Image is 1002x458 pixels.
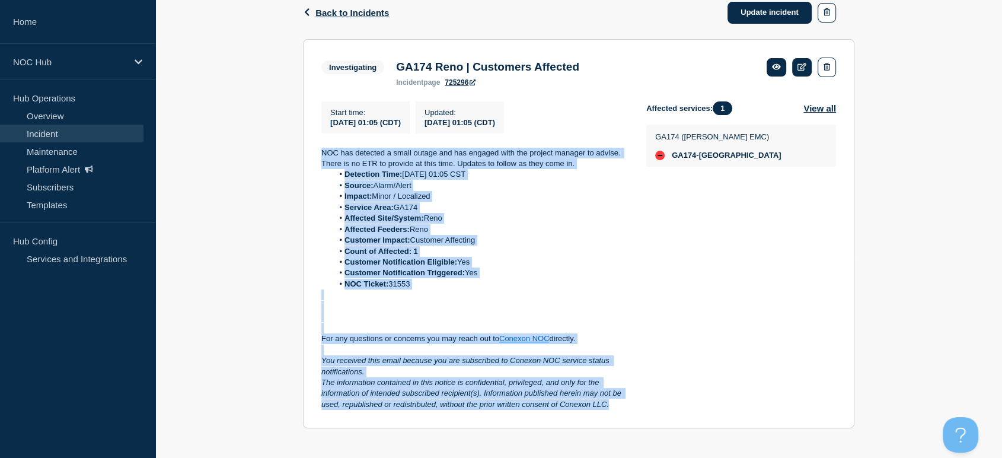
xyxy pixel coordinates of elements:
[13,57,127,67] p: NOC Hub
[499,334,550,343] a: Conexon NOC
[655,132,781,141] p: GA174 ([PERSON_NAME] EMC)
[333,224,628,235] li: Reno
[321,61,384,74] span: Investigating
[333,268,628,278] li: Yes
[803,101,836,115] button: View all
[344,214,424,222] strong: Affected Site/System:
[344,170,402,179] strong: Detection Time:
[333,213,628,224] li: Reno
[330,108,401,117] p: Start time :
[344,257,457,266] strong: Customer Notification Eligible:
[344,225,410,234] strong: Affected Feeders:
[321,333,627,344] p: For any questions or concerns you may reach out to directly.
[321,148,627,170] p: NOC has detected a small outage and has engaged with the project manager to advise. There is no E...
[672,151,781,160] span: GA174-[GEOGRAPHIC_DATA]
[344,203,394,212] strong: Service Area:
[333,235,628,246] li: Customer Affecting
[727,2,812,24] a: Update incident
[333,180,628,191] li: Alarm/Alert
[943,417,978,453] iframe: Help Scout Beacon - Open
[344,181,373,190] strong: Source:
[344,192,372,201] strong: Impact:
[333,191,628,202] li: Minor / Localized
[333,279,628,290] li: 31553
[344,268,465,277] strong: Customer Notification Triggered:
[396,78,440,87] p: page
[344,279,388,288] strong: NOC Ticket:
[396,61,579,74] h3: GA174 Reno | Customers Affected
[333,202,628,213] li: GA174
[655,151,665,160] div: down
[344,236,410,244] strong: Customer Impact:
[344,247,418,256] strong: Count of Affected: 1
[713,101,732,115] span: 1
[646,101,738,115] span: Affected services:
[333,169,628,180] li: [DATE] 01:05 CST
[333,257,628,268] li: Yes
[396,78,423,87] span: incident
[330,118,401,127] span: [DATE] 01:05 (CDT)
[445,78,476,87] a: 725296
[425,108,495,117] p: Updated :
[425,117,495,127] div: [DATE] 01:05 (CDT)
[321,356,611,376] em: You received this email because you are subscribed to Conexon NOC service status notifications.
[303,8,389,18] button: Back to Incidents
[315,8,389,18] span: Back to Incidents
[321,378,623,409] em: The information contained in this notice is confidential, privileged, and only for the informatio...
